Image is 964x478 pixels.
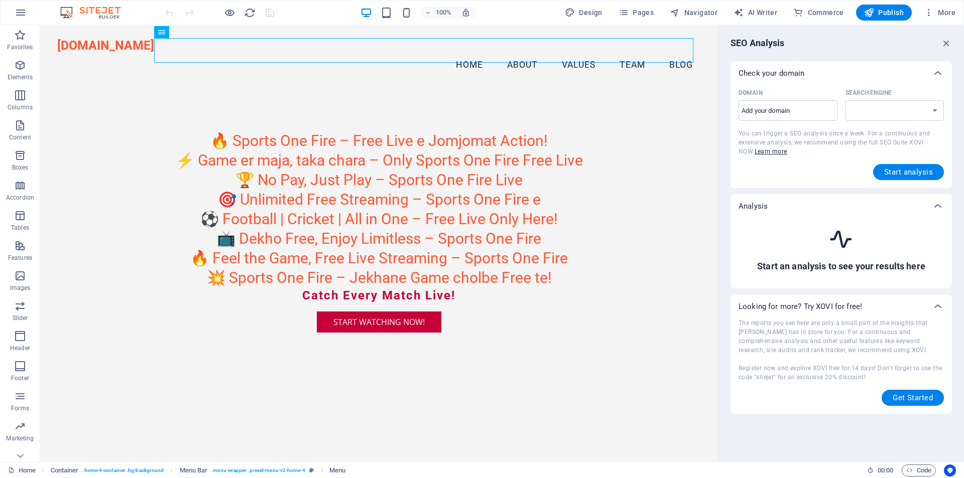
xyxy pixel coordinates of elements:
[739,320,942,381] span: The reports you see here are only a small part of the insights that [PERSON_NAME] has in store fo...
[739,301,862,311] p: Looking for more? Try XOVI for free!
[793,8,844,18] span: Commerce
[878,464,893,476] span: 00 00
[902,464,936,476] button: Code
[51,464,79,476] span: Click to select. Double-click to edit
[11,374,29,382] p: Footer
[924,8,955,18] span: More
[8,464,36,476] a: Click to cancel selection. Double-click to open Pages
[739,201,768,211] p: Analysis
[7,43,33,51] p: Favorites
[730,5,781,21] button: AI Writer
[944,464,956,476] button: Usercentrics
[461,8,470,17] i: On resize automatically adjust zoom level to fit chosen device.
[757,260,925,272] h6: Start an analysis to see your results here
[82,464,164,476] span: . home-4-container .bg-background
[731,318,952,414] div: Check your domain
[731,37,785,49] h6: SEO Analysis
[882,390,944,406] button: Get Started
[731,61,952,85] div: Check your domain
[884,168,933,176] span: Start analysis
[846,100,944,121] select: Search Engine
[11,224,29,232] p: Tables
[615,5,658,21] button: Pages
[893,394,933,402] span: Get Started
[8,103,33,111] p: Columns
[244,7,256,19] i: Reload page
[906,464,931,476] span: Code
[920,5,959,21] button: More
[731,294,952,318] div: Looking for more? Try XOVI for free!
[435,7,451,19] h6: 100%
[6,194,34,202] p: Accordion
[734,8,777,18] span: AI Writer
[8,73,33,81] p: Elements
[309,467,314,473] i: This element is a customizable preset
[11,404,29,412] p: Forms
[561,5,607,21] button: Design
[873,164,944,180] button: Start analysis
[329,464,345,476] span: Click to select. Double-click to edit
[9,133,31,141] p: Content
[8,254,32,262] p: Features
[244,7,256,19] button: reload
[755,148,787,155] a: Learn more
[864,8,904,18] span: Publish
[731,85,952,188] div: Check your domain
[223,7,235,19] button: Click here to leave preview mode and continue editing
[731,194,952,218] div: Analysis
[211,464,305,476] span: . menu-wrapper .preset-menu-v2-home-4
[739,103,837,119] input: Domain
[867,464,894,476] h6: Session time
[561,5,607,21] div: Design (Ctrl+Alt+Y)
[619,8,654,18] span: Pages
[731,218,952,288] div: Check your domain
[10,284,31,292] p: Images
[789,5,848,21] button: Commerce
[51,464,346,476] nav: breadcrumb
[846,89,892,97] p: Select the matching search engine for your region.
[885,466,886,474] span: :
[739,68,804,78] p: Check your domain
[10,344,30,352] p: Header
[856,5,912,21] button: Publish
[670,8,717,18] span: Navigator
[666,5,721,21] button: Navigator
[13,314,28,322] p: Slider
[420,7,456,19] button: 100%
[739,130,930,155] span: You can trigger a SEO analysis once a week. For a continuous and extensive analysis, we recommend...
[565,8,602,18] span: Design
[6,434,34,442] p: Marketing
[58,7,133,19] img: Editor Logo
[12,164,29,172] p: Boxes
[180,464,208,476] span: Click to select. Double-click to edit
[739,89,763,97] p: Domain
